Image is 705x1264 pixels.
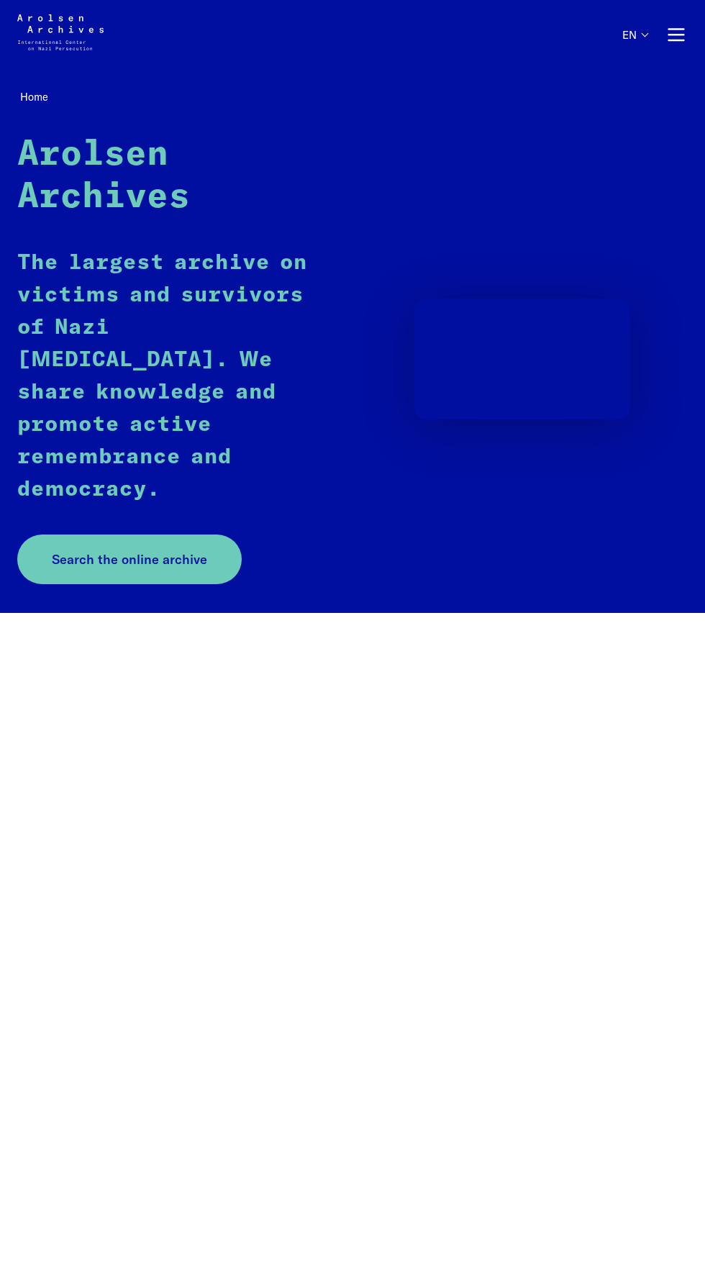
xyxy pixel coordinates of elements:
[17,137,190,214] strong: Arolsen Archives
[20,90,48,104] span: Home
[17,535,242,584] a: Search the online archive
[622,14,688,55] nav: Primary
[17,86,688,108] nav: Breadcrumb
[52,550,207,569] span: Search the online archive
[17,247,327,505] p: The largest archive on victims and survivors of Nazi [MEDICAL_DATA]. We share knowledge and promo...
[622,29,647,69] button: English, language selection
